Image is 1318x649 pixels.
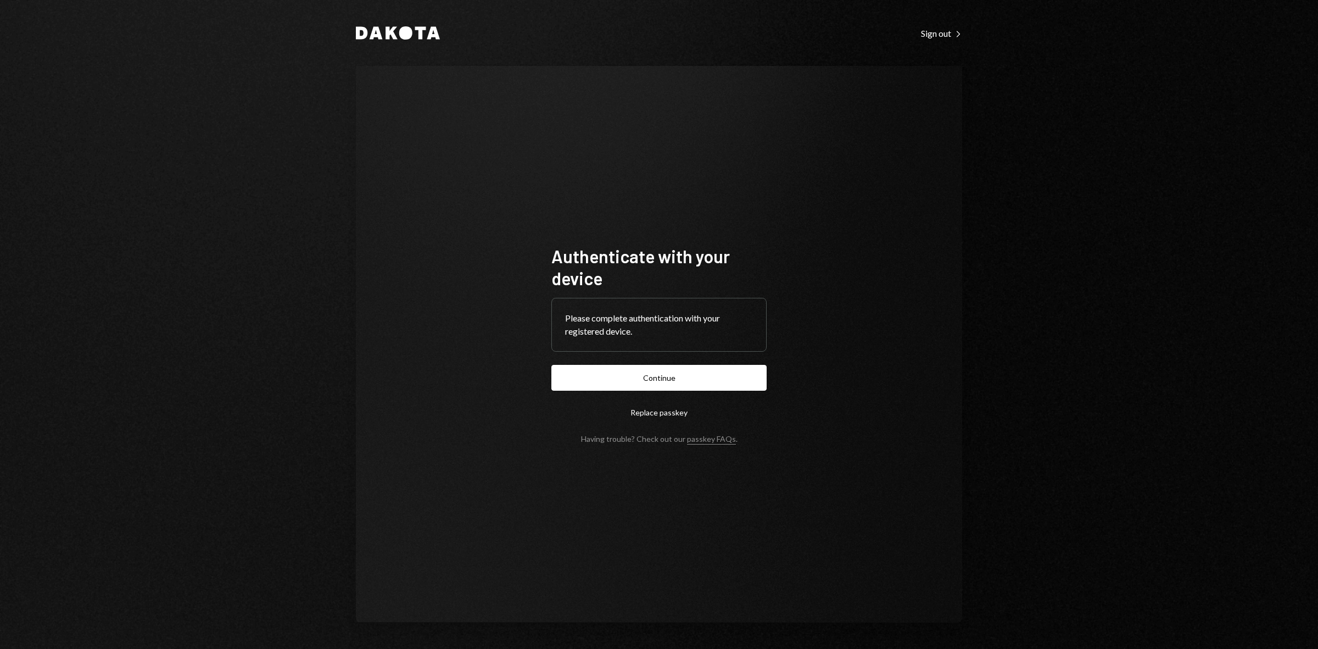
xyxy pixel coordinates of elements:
div: Please complete authentication with your registered device. [565,312,753,338]
div: Sign out [921,28,962,39]
a: Sign out [921,27,962,39]
a: passkey FAQs [687,434,736,445]
button: Replace passkey [551,400,767,425]
h1: Authenticate with your device [551,245,767,289]
button: Continue [551,365,767,391]
div: Having trouble? Check out our . [581,434,738,443]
